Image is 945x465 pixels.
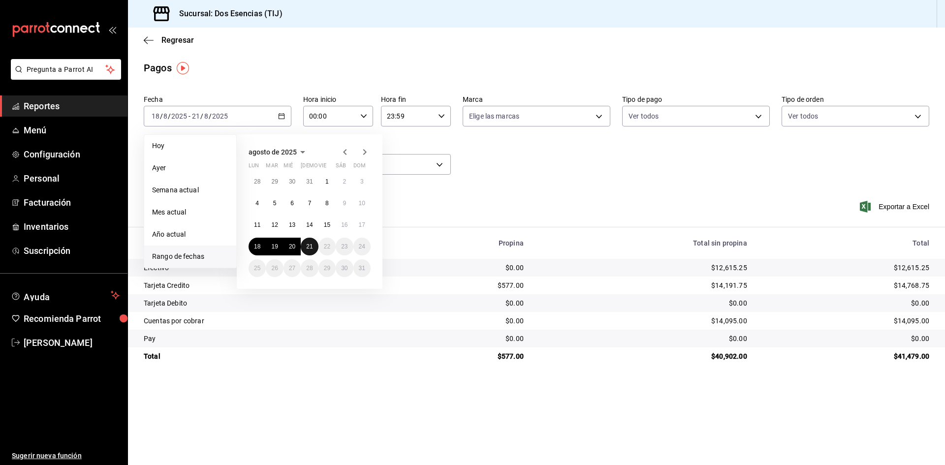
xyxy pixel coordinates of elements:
[24,148,120,161] span: Configuración
[463,96,610,103] label: Marca
[306,265,313,272] abbr: 28 de agosto de 2025
[283,162,293,173] abbr: miércoles
[303,96,373,103] label: Hora inicio
[24,336,120,349] span: [PERSON_NAME]
[171,112,188,120] input: ----
[161,35,194,45] span: Regresar
[271,178,278,185] abbr: 29 de julio de 2025
[359,221,365,228] abbr: 17 de agosto de 2025
[318,259,336,277] button: 29 de agosto de 2025
[360,178,364,185] abbr: 3 de agosto de 2025
[189,112,190,120] span: -
[200,112,203,120] span: /
[144,35,194,45] button: Regresar
[177,62,189,74] img: Tooltip marker
[359,243,365,250] abbr: 24 de agosto de 2025
[629,111,659,121] span: Ver todos
[144,96,291,103] label: Fecha
[341,221,347,228] abbr: 16 de agosto de 2025
[343,200,346,207] abbr: 9 de agosto de 2025
[862,201,929,213] span: Exportar a Excel
[359,265,365,272] abbr: 31 de agosto de 2025
[289,265,295,272] abbr: 27 de agosto de 2025
[539,334,747,343] div: $0.00
[336,173,353,190] button: 2 de agosto de 2025
[763,239,929,247] div: Total
[249,238,266,255] button: 18 de agosto de 2025
[336,162,346,173] abbr: sábado
[266,259,283,277] button: 26 de agosto de 2025
[301,194,318,212] button: 7 de agosto de 2025
[7,71,121,82] a: Pregunta a Parrot AI
[24,99,120,113] span: Reportes
[171,8,283,20] h3: Sucursal: Dos Esencias (TIJ)
[325,178,329,185] abbr: 1 de agosto de 2025
[24,124,120,137] span: Menú
[249,148,297,156] span: agosto de 2025
[622,96,770,103] label: Tipo de pago
[283,173,301,190] button: 30 de julio de 2025
[469,111,519,121] span: Elige las marcas
[763,263,929,273] div: $12,615.25
[144,316,389,326] div: Cuentas por cobrar
[254,221,260,228] abbr: 11 de agosto de 2025
[151,112,160,120] input: --
[255,200,259,207] abbr: 4 de agosto de 2025
[12,451,120,461] span: Sugerir nueva función
[249,194,266,212] button: 4 de agosto de 2025
[763,334,929,343] div: $0.00
[24,312,120,325] span: Recomienda Parrot
[325,200,329,207] abbr: 8 de agosto de 2025
[336,216,353,234] button: 16 de agosto de 2025
[289,221,295,228] abbr: 13 de agosto de 2025
[353,238,371,255] button: 24 de agosto de 2025
[204,112,209,120] input: --
[341,265,347,272] abbr: 30 de agosto de 2025
[266,238,283,255] button: 19 de agosto de 2025
[763,280,929,290] div: $14,768.75
[290,200,294,207] abbr: 6 de agosto de 2025
[343,178,346,185] abbr: 2 de agosto de 2025
[306,221,313,228] abbr: 14 de agosto de 2025
[144,298,389,308] div: Tarjeta Debito
[144,280,389,290] div: Tarjeta Credito
[249,146,309,158] button: agosto de 2025
[160,112,163,120] span: /
[266,194,283,212] button: 5 de agosto de 2025
[24,244,120,257] span: Suscripción
[273,200,277,207] abbr: 5 de agosto de 2025
[301,259,318,277] button: 28 de agosto de 2025
[405,239,524,247] div: Propina
[318,173,336,190] button: 1 de agosto de 2025
[353,173,371,190] button: 3 de agosto de 2025
[336,194,353,212] button: 9 de agosto de 2025
[266,162,278,173] abbr: martes
[249,162,259,173] abbr: lunes
[341,243,347,250] abbr: 23 de agosto de 2025
[353,259,371,277] button: 31 de agosto de 2025
[539,263,747,273] div: $12,615.25
[359,200,365,207] abbr: 10 de agosto de 2025
[24,220,120,233] span: Inventarios
[152,163,228,173] span: Ayer
[152,229,228,240] span: Año actual
[271,243,278,250] abbr: 19 de agosto de 2025
[763,298,929,308] div: $0.00
[24,196,120,209] span: Facturación
[405,280,524,290] div: $577.00
[381,96,451,103] label: Hora fin
[249,173,266,190] button: 28 de julio de 2025
[318,194,336,212] button: 8 de agosto de 2025
[212,112,228,120] input: ----
[289,243,295,250] abbr: 20 de agosto de 2025
[788,111,818,121] span: Ver todos
[539,316,747,326] div: $14,095.00
[283,194,301,212] button: 6 de agosto de 2025
[283,238,301,255] button: 20 de agosto de 2025
[336,259,353,277] button: 30 de agosto de 2025
[266,216,283,234] button: 12 de agosto de 2025
[254,265,260,272] abbr: 25 de agosto de 2025
[144,334,389,343] div: Pay
[539,298,747,308] div: $0.00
